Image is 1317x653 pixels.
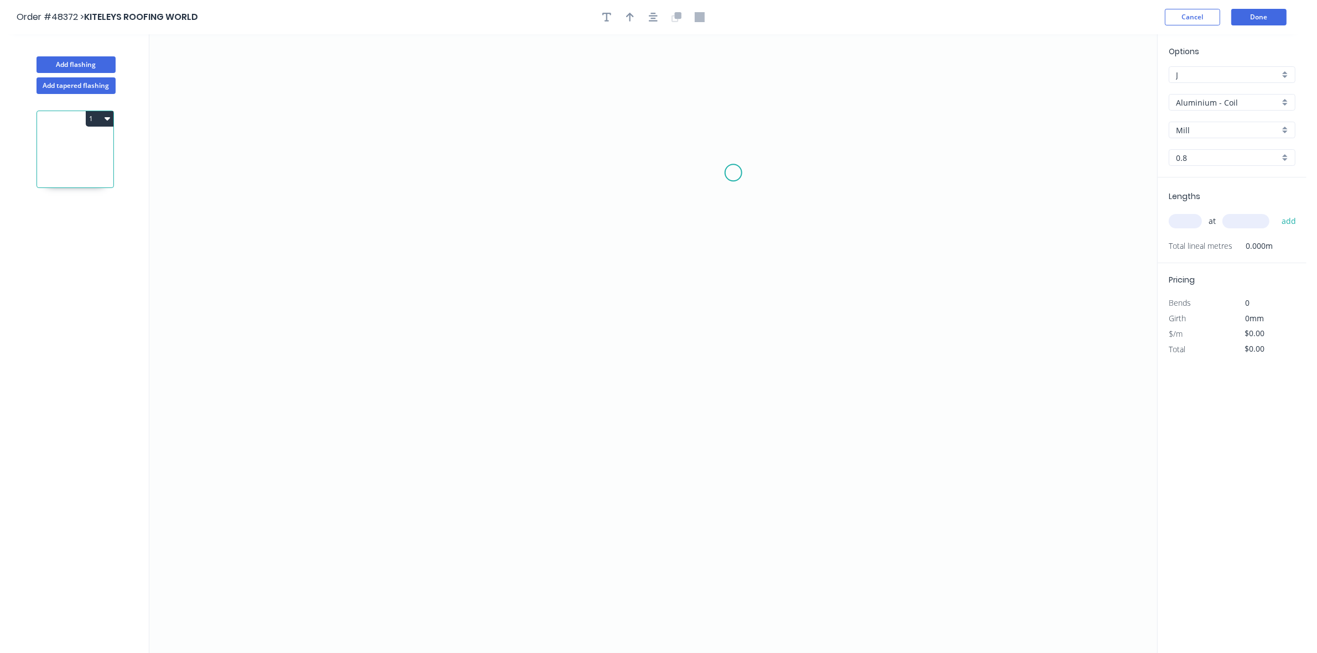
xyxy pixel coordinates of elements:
[1169,297,1191,308] span: Bends
[1176,124,1279,136] input: Colour
[84,11,198,23] span: KITELEYS ROOFING WORLD
[1176,152,1279,164] input: Thickness
[1176,69,1279,81] input: Price level
[1169,238,1232,254] span: Total lineal metres
[1169,344,1185,354] span: Total
[1246,297,1250,308] span: 0
[1169,46,1199,57] span: Options
[1165,9,1220,25] button: Cancel
[1276,212,1302,231] button: add
[37,56,116,73] button: Add flashing
[1176,97,1279,108] input: Material
[1169,274,1195,285] span: Pricing
[1209,213,1216,229] span: at
[86,111,113,127] button: 1
[149,34,1157,653] svg: 0
[37,77,116,94] button: Add tapered flashing
[1169,328,1183,339] span: $/m
[17,11,84,23] span: Order #48372 >
[1231,9,1287,25] button: Done
[1246,313,1264,323] span: 0mm
[1169,313,1186,323] span: Girth
[1169,191,1200,202] span: Lengths
[1232,238,1273,254] span: 0.000m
